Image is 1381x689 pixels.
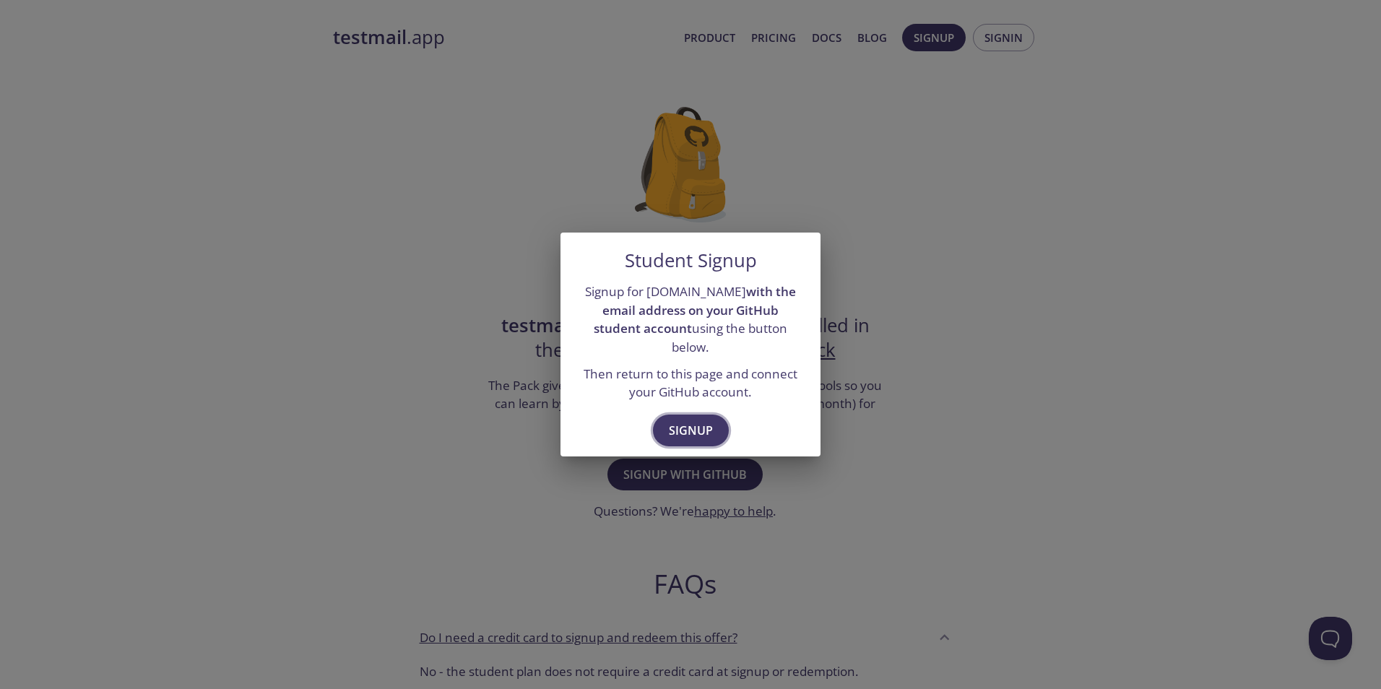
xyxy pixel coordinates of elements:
[653,415,729,446] button: Signup
[578,282,803,357] p: Signup for [DOMAIN_NAME] using the button below.
[594,283,796,337] strong: with the email address on your GitHub student account
[669,420,713,441] span: Signup
[578,365,803,402] p: Then return to this page and connect your GitHub account.
[625,250,757,272] h5: Student Signup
